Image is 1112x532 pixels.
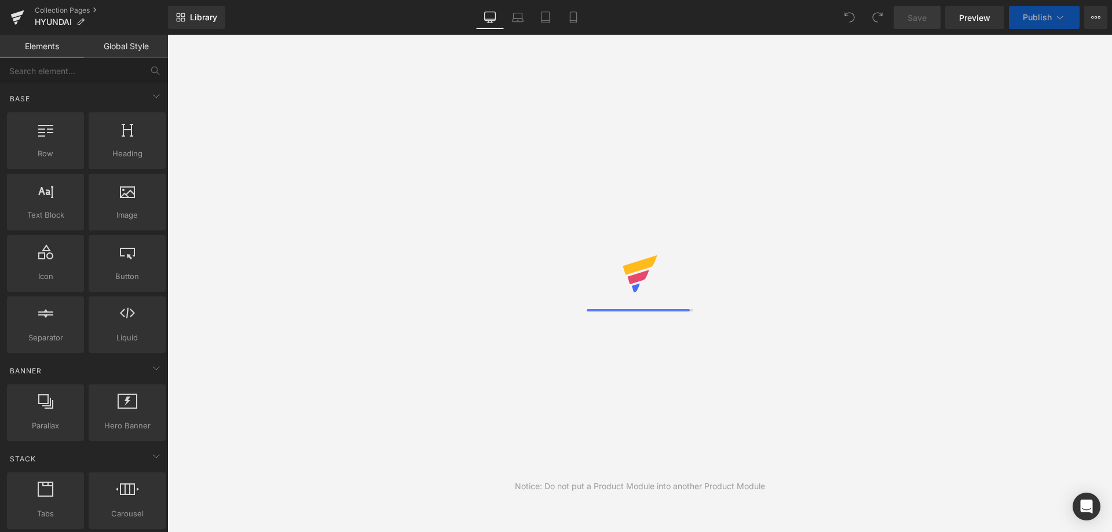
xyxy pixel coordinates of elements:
div: Open Intercom Messenger [1073,493,1100,520]
span: Carousel [92,508,162,520]
span: Image [92,209,162,221]
span: Save [908,12,927,24]
div: Notice: Do not put a Product Module into another Product Module [515,480,765,493]
span: Button [92,270,162,282]
span: Tabs [10,508,81,520]
a: New Library [168,6,225,29]
span: Separator [10,332,81,344]
span: Icon [10,270,81,282]
button: Redo [866,6,889,29]
span: Liquid [92,332,162,344]
span: Row [10,148,81,160]
span: Publish [1023,13,1052,22]
button: More [1084,6,1107,29]
button: Publish [1009,6,1080,29]
span: HYUNDAI [35,17,72,27]
span: Heading [92,148,162,160]
span: Banner [9,365,43,376]
a: Tablet [532,6,559,29]
span: Hero Banner [92,420,162,432]
span: Parallax [10,420,81,432]
a: Laptop [504,6,532,29]
button: Undo [838,6,861,29]
span: Preview [959,12,990,24]
span: Library [190,12,217,23]
a: Collection Pages [35,6,168,15]
a: Global Style [84,35,168,58]
a: Desktop [476,6,504,29]
span: Text Block [10,209,81,221]
span: Base [9,93,31,104]
span: Stack [9,453,37,464]
a: Preview [945,6,1004,29]
a: Mobile [559,6,587,29]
